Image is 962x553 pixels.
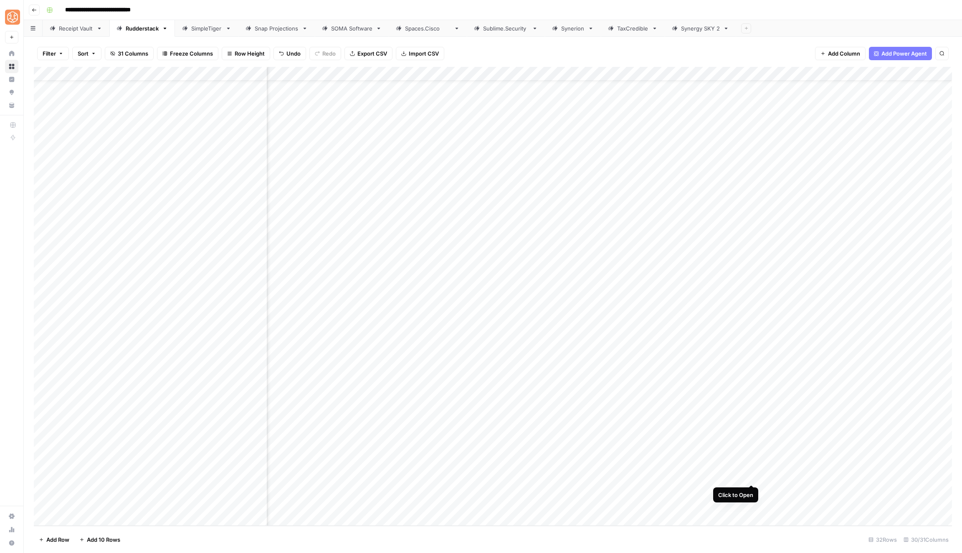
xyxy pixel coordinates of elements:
div: Rudderstack [126,24,159,33]
a: Your Data [5,99,18,112]
a: [DOMAIN_NAME] [389,20,467,37]
button: Add Power Agent [869,47,932,60]
a: Snap Projections [238,20,315,37]
span: Add 10 Rows [87,535,120,544]
span: 31 Columns [118,49,148,58]
button: Export CSV [344,47,392,60]
a: Rudderstack [109,20,175,37]
div: Receipt Vault [59,24,93,33]
a: Insights [5,73,18,86]
span: Add Power Agent [881,49,927,58]
a: Receipt Vault [43,20,109,37]
a: Synerion [545,20,601,37]
div: 32 Rows [865,533,900,546]
div: SOMA Software [331,24,372,33]
span: Row Height [235,49,265,58]
div: SimpleTiger [191,24,222,33]
button: Undo [273,47,306,60]
span: Filter [43,49,56,58]
button: Sort [72,47,101,60]
a: Synergy SKY 2 [665,20,736,37]
span: Export CSV [357,49,387,58]
a: SOMA Software [315,20,389,37]
div: Snap Projections [255,24,299,33]
img: SimpleTiger Logo [5,10,20,25]
button: Help + Support [5,536,18,550]
div: [DOMAIN_NAME] [483,24,529,33]
button: Add Column [815,47,866,60]
button: Redo [309,47,341,60]
button: Workspace: SimpleTiger [5,7,18,28]
button: Import CSV [396,47,444,60]
button: Add Row [34,533,74,546]
div: [DOMAIN_NAME] [405,24,451,33]
a: [DOMAIN_NAME] [467,20,545,37]
span: Add Row [46,535,69,544]
a: Opportunities [5,86,18,99]
div: Synerion [561,24,585,33]
a: TaxCredible [601,20,665,37]
button: Add 10 Rows [74,533,125,546]
button: Filter [37,47,69,60]
div: Synergy SKY 2 [681,24,720,33]
span: Freeze Columns [170,49,213,58]
span: Sort [78,49,89,58]
button: Row Height [222,47,270,60]
div: 30/31 Columns [900,533,952,546]
button: Freeze Columns [157,47,218,60]
div: Click to Open [718,491,753,499]
a: Browse [5,60,18,73]
a: Home [5,47,18,60]
a: Settings [5,510,18,523]
span: Undo [286,49,301,58]
a: SimpleTiger [175,20,238,37]
button: 31 Columns [105,47,154,60]
div: TaxCredible [617,24,648,33]
span: Import CSV [409,49,439,58]
span: Redo [322,49,336,58]
a: Usage [5,523,18,536]
span: Add Column [828,49,860,58]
